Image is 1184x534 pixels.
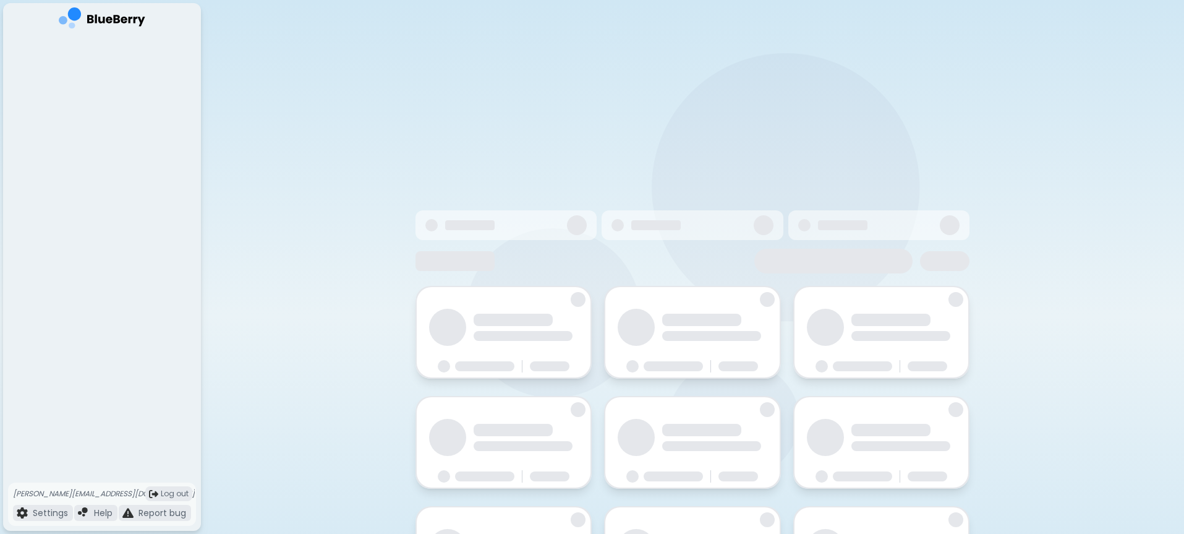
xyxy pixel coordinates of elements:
[78,507,89,519] img: file icon
[122,507,134,519] img: file icon
[161,489,189,499] span: Log out
[17,507,28,519] img: file icon
[94,507,113,519] p: Help
[59,7,145,33] img: company logo
[138,507,186,519] p: Report bug
[149,489,158,499] img: logout
[13,489,195,499] p: [PERSON_NAME][EMAIL_ADDRESS][DOMAIN_NAME]
[33,507,68,519] p: Settings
